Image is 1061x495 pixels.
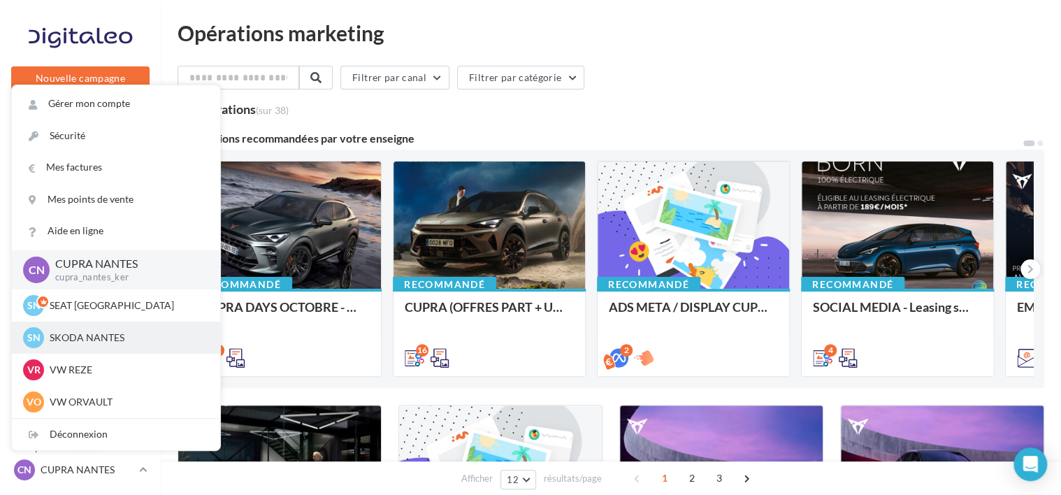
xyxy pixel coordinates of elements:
[178,101,289,116] div: 37
[196,103,289,115] div: opérations
[11,66,150,90] button: Nouvelle campagne
[681,467,703,489] span: 2
[8,174,152,204] a: Boîte de réception3
[55,256,198,272] p: CUPRA NANTES
[405,300,574,328] div: CUPRA (OFFRES PART + USP / OCT) - SOCIAL MEDIA
[500,470,536,489] button: 12
[597,277,700,292] div: Recommandé
[461,472,493,485] span: Afficher
[12,120,220,152] a: Sécurité
[29,261,45,278] span: CN
[12,88,220,120] a: Gérer mon compte
[8,245,152,275] a: SMS unitaire
[12,184,220,215] a: Mes points de vente
[457,66,584,89] button: Filtrer par catégorie
[1013,447,1047,481] div: Open Intercom Messenger
[393,277,496,292] div: Recommandé
[178,22,1044,43] div: Opérations marketing
[27,363,41,377] span: VR
[824,344,837,357] div: 4
[27,395,41,409] span: VO
[544,472,602,485] span: résultats/page
[50,363,203,377] p: VW REZE
[801,277,904,292] div: Recommandé
[41,463,133,477] p: CUPRA NANTES
[8,140,152,169] a: Opérations
[50,395,203,409] p: VW ORVAULT
[189,277,292,292] div: Recommandé
[416,344,428,357] div: 16
[8,210,152,240] a: Visibilité en ligne
[50,299,203,313] p: SEAT [GEOGRAPHIC_DATA]
[27,331,41,345] span: SN
[8,350,152,379] a: Médiathèque
[609,300,778,328] div: ADS META / DISPLAY CUPRA DAYS Septembre 2025
[55,271,198,284] p: cupra_nantes_ker
[8,384,152,413] a: Calendrier
[12,419,220,450] div: Déconnexion
[8,419,152,460] a: PLV et print personnalisable
[27,299,41,313] span: SN
[12,215,220,247] a: Aide en ligne
[17,463,31,477] span: CN
[11,457,150,483] a: CN CUPRA NANTES
[340,66,449,89] button: Filtrer par canal
[50,331,203,345] p: SKODA NANTES
[620,344,633,357] div: 2
[507,474,519,485] span: 12
[256,104,289,116] span: (sur 38)
[8,280,152,309] a: Campagnes
[178,133,1022,144] div: 6 opérations recommandées par votre enseigne
[201,300,370,328] div: CUPRA DAYS OCTOBRE - SOME
[8,105,147,134] button: Notifications
[654,467,676,489] span: 1
[813,300,982,328] div: SOCIAL MEDIA - Leasing social électrique - CUPRA Born
[12,152,220,183] a: Mes factures
[8,315,152,344] a: Contacts
[708,467,730,489] span: 3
